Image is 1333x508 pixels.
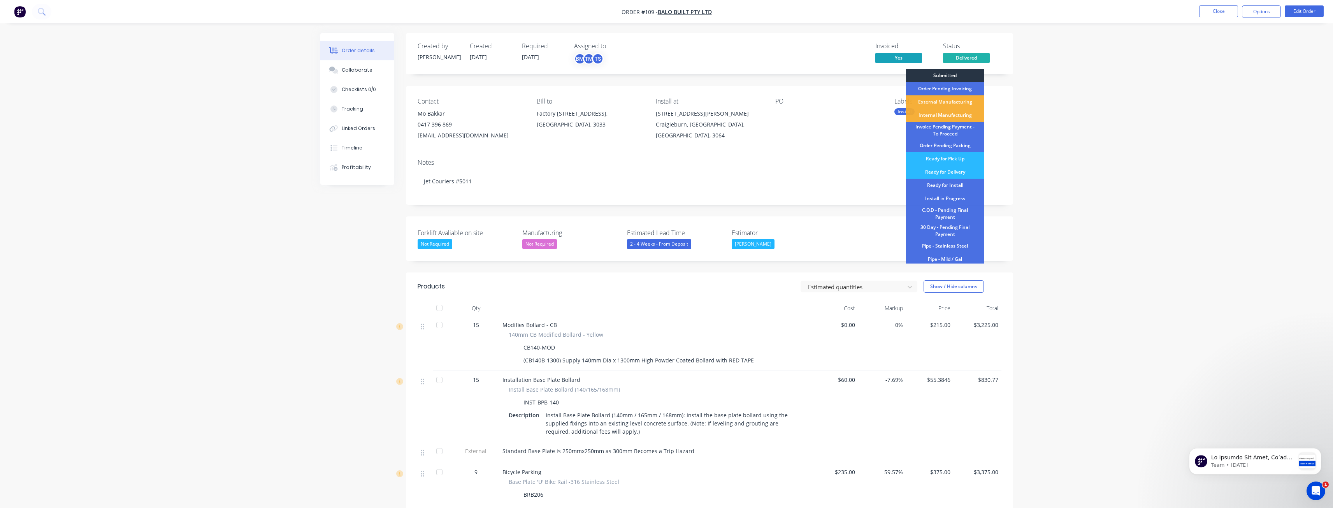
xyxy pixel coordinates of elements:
div: Checklists 0/0 [342,86,376,93]
div: Install [894,108,915,115]
span: 1 [1322,482,1329,488]
div: Install Base Plate Bollard (140mm / 165mm / 168mm): Install the base plate bollard using the supp... [543,410,801,437]
span: Bicycle Parking [502,468,541,476]
div: Order Pending Packing [906,139,984,152]
div: External Manufacturing [906,95,984,109]
span: Standard Base Plate is 250mmx250mm as 300mm Becomes a Trip Hazard [502,447,694,455]
div: Submitted [906,69,984,82]
button: Linked Orders [320,119,394,138]
div: 30 Day - Pending Final Payment [906,222,984,239]
span: $830.77 [957,376,998,384]
label: Forklift Avaliable on site [418,228,515,237]
iframe: Intercom notifications message [1177,432,1333,487]
div: [STREET_ADDRESS][PERSON_NAME] [656,108,762,119]
div: Created by [418,42,460,50]
div: Ready for Install [906,179,984,192]
div: Tracking [342,105,363,112]
span: 15 [473,321,479,329]
div: BM [574,53,586,65]
div: C.O.D - Pending Final Payment [906,205,984,222]
div: [STREET_ADDRESS][PERSON_NAME]Craigieburn, [GEOGRAPHIC_DATA], [GEOGRAPHIC_DATA], 3064 [656,108,762,141]
span: 140mm CB Modified Bollard - Yellow [509,330,603,339]
p: Message from Team, sent 1w ago [34,29,118,36]
button: Tracking [320,99,394,119]
button: Edit Order [1285,5,1324,17]
div: INST-BPB-140 [520,397,562,408]
div: Not Required [418,239,452,249]
div: Pipe - Stainless Steel [906,239,984,253]
label: Estimator [732,228,829,237]
div: Products [418,282,445,291]
span: $60.00 [814,376,855,384]
div: [EMAIL_ADDRESS][DOMAIN_NAME] [418,130,524,141]
iframe: Intercom live chat [1307,482,1325,500]
div: Craigieburn, [GEOGRAPHIC_DATA], [GEOGRAPHIC_DATA], 3064 [656,119,762,141]
button: Show / Hide columns [924,280,984,293]
span: $215.00 [909,321,951,329]
div: Profitability [342,164,371,171]
span: [DATE] [470,53,487,61]
div: Total [954,301,1001,316]
div: PO [775,98,882,105]
button: Profitability [320,158,394,177]
div: Internal Manufacturing [906,109,984,122]
div: Jet Couriers #5011 [418,169,1001,193]
div: Cost [811,301,859,316]
span: Lo Ipsumdo Sit Amet, Co’ad elitse doe temp incididu utlabor etdolorem al enim admi veniamqu nos e... [34,22,117,469]
button: Timeline [320,138,394,158]
span: -7.69% [861,376,903,384]
div: CB140-MOD [520,342,558,353]
div: Invoiced [875,42,934,50]
span: $55.3846 [909,376,951,384]
div: Bill to [537,98,643,105]
button: Delivered [943,53,990,65]
div: 2 - 4 Weeks - From Deposit [627,239,691,249]
div: Timeline [342,144,362,151]
div: Assigned to [574,42,652,50]
div: Not Required [522,239,557,249]
span: Delivered [943,53,990,63]
div: [PERSON_NAME] [732,239,775,249]
span: External [456,447,496,455]
a: Balo Built Pty Ltd [658,8,712,16]
span: 0% [861,321,903,329]
span: Installation Base Plate Bollard [502,376,580,383]
div: Pipe - Mild / Gal [906,253,984,266]
span: $235.00 [814,468,855,476]
div: Invoice Pending Payment - To Proceed [906,122,984,139]
div: TM [583,53,595,65]
div: [PERSON_NAME] [418,53,460,61]
div: Status [943,42,1001,50]
span: [DATE] [522,53,539,61]
div: Contact [418,98,524,105]
span: 9 [474,468,478,476]
div: Description [509,410,543,421]
label: Estimated Lead Time [627,228,724,237]
span: $3,225.00 [957,321,998,329]
div: Notes [418,159,1001,166]
div: Factory [STREET_ADDRESS],[GEOGRAPHIC_DATA], 3033 [537,108,643,133]
button: Options [1242,5,1281,18]
div: Install at [656,98,762,105]
span: 15 [473,376,479,384]
span: $3,375.00 [957,468,998,476]
div: Mo Bakkar [418,108,524,119]
span: Base Plate 'U' Bike Rail -316 Stainless Steel [509,478,619,486]
div: Linked Orders [342,125,375,132]
div: BRB206 [520,489,546,500]
div: TS [592,53,604,65]
span: Yes [875,53,922,63]
div: Qty [453,301,499,316]
div: [GEOGRAPHIC_DATA], 3033 [537,119,643,130]
div: Ready for Pick Up [906,152,984,165]
div: Ready for Delivery [906,165,984,179]
span: Modifies Bollard - CB [502,321,557,329]
span: $375.00 [909,468,951,476]
div: Required [522,42,565,50]
div: Labels [894,98,1001,105]
div: Markup [858,301,906,316]
div: Collaborate [342,67,372,74]
div: Install in Progress [906,192,984,205]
